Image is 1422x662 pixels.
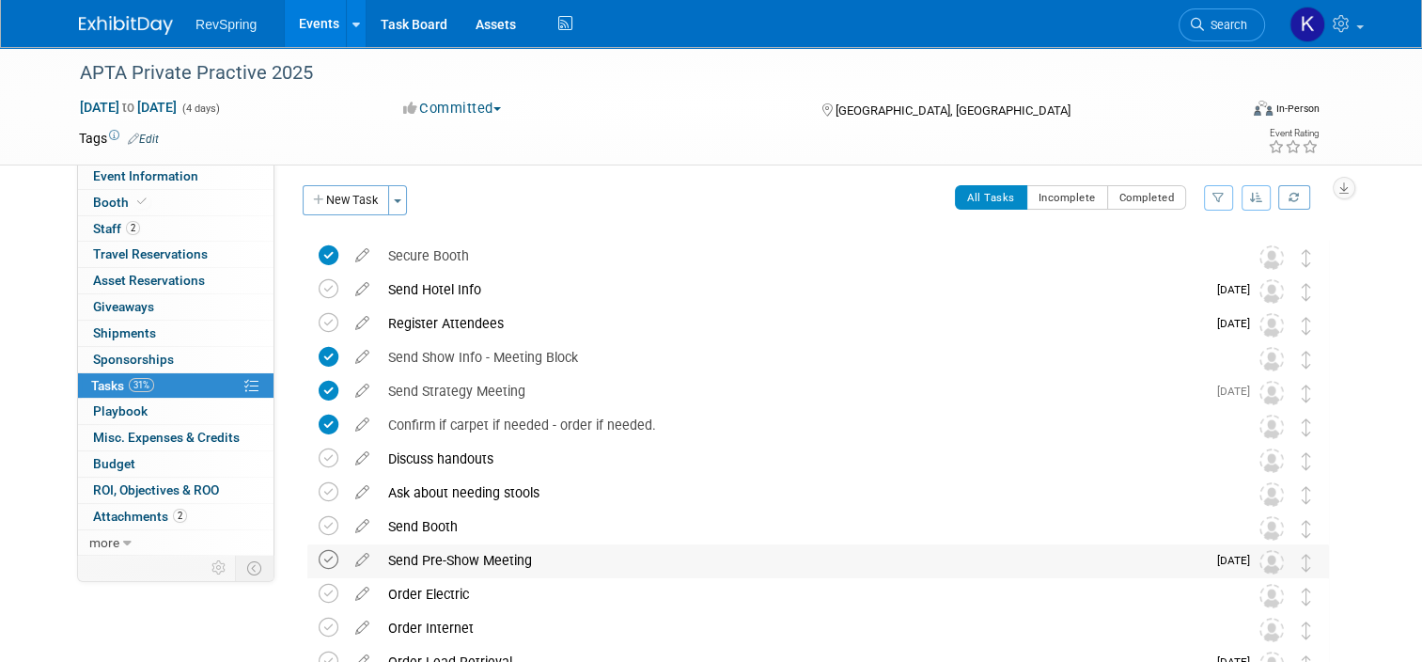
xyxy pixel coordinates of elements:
[1204,18,1247,32] span: Search
[1302,588,1311,606] i: Move task
[79,16,173,35] img: ExhibitDay
[1217,554,1259,567] span: [DATE]
[1259,482,1284,507] img: Unassigned
[93,325,156,340] span: Shipments
[93,456,135,471] span: Budget
[129,378,154,392] span: 31%
[379,341,1222,373] div: Send Show Info - Meeting Block
[93,221,140,236] span: Staff
[93,482,219,497] span: ROI, Objectives & ROO
[93,430,240,445] span: Misc. Expenses & Credits
[78,425,273,450] a: Misc. Expenses & Credits
[346,417,379,433] a: edit
[1302,317,1311,335] i: Move task
[78,190,273,215] a: Booth
[1026,185,1108,210] button: Incomplete
[1302,351,1311,369] i: Move task
[1259,584,1284,608] img: Unassigned
[78,216,273,242] a: Staff2
[836,103,1070,118] span: [GEOGRAPHIC_DATA], [GEOGRAPHIC_DATA]
[346,484,379,501] a: edit
[1302,283,1311,301] i: Move task
[78,478,273,503] a: ROI, Objectives & ROO
[93,403,148,418] span: Playbook
[1302,249,1311,267] i: Move task
[346,315,379,332] a: edit
[91,378,154,393] span: Tasks
[379,544,1206,576] div: Send Pre-Show Meeting
[73,56,1214,90] div: APTA Private Practive 2025
[1259,279,1284,304] img: Unassigned
[379,240,1222,272] div: Secure Booth
[78,530,273,556] a: more
[79,99,178,116] span: [DATE] [DATE]
[78,242,273,267] a: Travel Reservations
[1302,520,1311,538] i: Move task
[346,552,379,569] a: edit
[1217,385,1259,398] span: [DATE]
[379,274,1206,306] div: Send Hotel Info
[128,133,159,146] a: Edit
[93,195,150,210] span: Booth
[93,352,174,367] span: Sponsorships
[1259,618,1284,642] img: Unassigned
[78,451,273,477] a: Budget
[1302,554,1311,572] i: Move task
[1259,449,1284,473] img: Unassigned
[379,578,1222,610] div: Order Electric
[379,511,1222,543] div: Send Booth
[137,197,147,207] i: Booth reservation complete
[379,307,1206,339] div: Register Attendees
[203,556,236,580] td: Personalize Event Tab Strip
[1259,381,1284,405] img: Unassigned
[78,164,273,189] a: Event Information
[379,375,1206,407] div: Send Strategy Meeting
[78,294,273,320] a: Giveaways
[1254,101,1273,116] img: Format-Inperson.png
[78,504,273,529] a: Attachments2
[93,168,198,183] span: Event Information
[78,399,273,424] a: Playbook
[195,17,257,32] span: RevSpring
[93,509,187,524] span: Attachments
[79,129,159,148] td: Tags
[119,100,137,115] span: to
[180,102,220,115] span: (4 days)
[1302,418,1311,436] i: Move task
[1289,7,1325,42] img: Kelsey Culver
[89,535,119,550] span: more
[303,185,389,215] button: New Task
[173,509,187,523] span: 2
[379,477,1222,509] div: Ask about needing stools
[1179,8,1265,41] a: Search
[1259,245,1284,270] img: Unassigned
[1107,185,1187,210] button: Completed
[346,281,379,298] a: edit
[93,299,154,314] span: Giveaways
[955,185,1027,210] button: All Tasks
[346,586,379,603] a: edit
[379,443,1222,475] div: Discuss handouts
[1259,516,1284,541] img: Unassigned
[346,518,379,535] a: edit
[346,450,379,467] a: edit
[93,246,208,261] span: Travel Reservations
[1136,98,1320,126] div: Event Format
[1302,452,1311,470] i: Move task
[1217,317,1259,330] span: [DATE]
[1259,415,1284,439] img: Unassigned
[78,268,273,293] a: Asset Reservations
[1259,347,1284,371] img: Unassigned
[1302,622,1311,639] i: Move task
[346,383,379,400] a: edit
[379,409,1222,441] div: Confirm if carpet if needed - order if needed.
[93,273,205,288] span: Asset Reservations
[1302,486,1311,504] i: Move task
[1259,313,1284,338] img: Unassigned
[1275,102,1320,116] div: In-Person
[379,612,1222,644] div: Order Internet
[1302,385,1311,402] i: Move task
[1278,185,1310,210] a: Refresh
[346,247,379,264] a: edit
[397,99,508,118] button: Committed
